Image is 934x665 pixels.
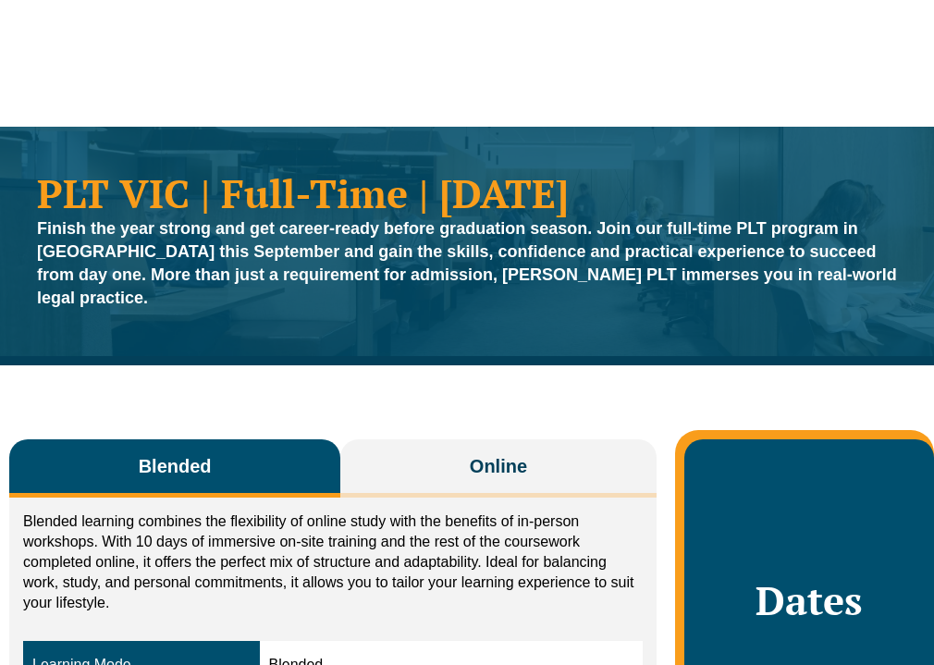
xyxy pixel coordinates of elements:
[37,219,897,307] strong: Finish the year strong and get career-ready before graduation season. Join our full-time PLT prog...
[37,173,897,213] h1: PLT VIC | Full-Time | [DATE]
[23,511,643,613] p: Blended learning combines the flexibility of online study with the benefits of in-person workshop...
[703,577,916,623] h2: Dates
[139,453,212,479] span: Blended
[470,453,527,479] span: Online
